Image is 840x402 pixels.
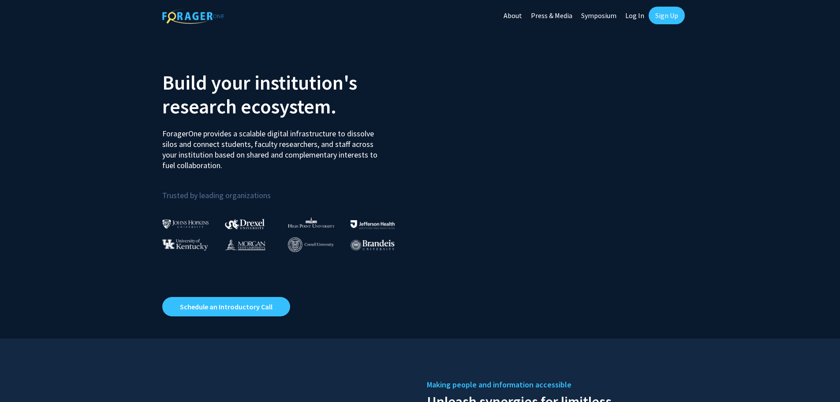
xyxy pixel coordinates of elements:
[427,378,678,391] h5: Making people and information accessible
[162,71,414,118] h2: Build your institution's research ecosystem.
[162,219,209,229] img: Johns Hopkins University
[288,237,334,252] img: Cornell University
[162,239,208,251] img: University of Kentucky
[162,122,384,171] p: ForagerOne provides a scalable digital infrastructure to dissolve silos and connect students, fac...
[288,217,335,228] img: High Point University
[162,297,290,316] a: Opens in a new tab
[351,220,395,229] img: Thomas Jefferson University
[162,178,414,202] p: Trusted by leading organizations
[649,7,685,24] a: Sign Up
[225,219,265,229] img: Drexel University
[351,240,395,251] img: Brandeis University
[225,239,265,250] img: Morgan State University
[162,8,224,24] img: ForagerOne Logo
